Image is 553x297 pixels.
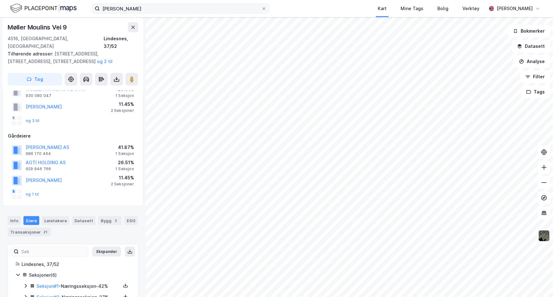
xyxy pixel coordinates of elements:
button: Datasett [512,40,550,53]
div: 1 Seksjon [115,151,134,156]
button: Filter [520,70,550,83]
div: 11.45% [111,174,134,182]
button: Ekspander [92,247,121,257]
button: Analyse [514,55,550,68]
a: Seksjon#1 [36,283,59,289]
div: 930 080 047 [26,93,51,98]
div: Lindesnes, 37/52 [104,35,138,50]
div: Lindesnes, 37/52 [22,261,130,268]
div: Seksjoner ( 6 ) [29,271,130,279]
div: 1 Seksjon [115,93,134,98]
div: Kart [378,5,387,12]
div: Verktøy [462,5,479,12]
div: Eiere [23,216,39,225]
div: - Næringsseksjon - 42% [36,282,121,290]
button: Tag [8,73,62,86]
iframe: Chat Widget [521,267,553,297]
div: [PERSON_NAME] [497,5,533,12]
div: Bolig [437,5,448,12]
div: Datasett [72,216,96,225]
img: logo.f888ab2527a4732fd821a326f86c7f29.svg [10,3,77,14]
div: 26.51% [115,159,134,166]
div: Møller Moulins Vei 9 [8,22,68,32]
input: Søk [19,247,88,256]
div: Transaksjoner [8,228,51,236]
img: 9k= [538,230,550,242]
div: 4516, [GEOGRAPHIC_DATA], [GEOGRAPHIC_DATA] [8,35,104,50]
div: 1 Seksjon [115,166,134,171]
div: [STREET_ADDRESS], [STREET_ADDRESS], [STREET_ADDRESS] [8,50,133,65]
span: Tilhørende adresser: [8,51,55,56]
div: Info [8,216,21,225]
div: 929 946 766 [26,166,51,171]
div: 21 [42,229,48,235]
div: 2 Seksjoner [111,182,134,187]
div: Kontrollprogram for chat [521,267,553,297]
button: Bokmerker [508,25,550,37]
div: 41.87% [115,144,134,151]
div: 986 170 464 [26,151,51,156]
div: ESG [124,216,138,225]
div: Mine Tags [401,5,423,12]
div: Gårdeiere [8,132,138,140]
button: Tags [521,86,550,98]
div: Leietakere [42,216,69,225]
div: Bygg [98,216,122,225]
div: 11.45% [111,100,134,108]
div: 2 [113,217,119,224]
input: Søk på adresse, matrikkel, gårdeiere, leietakere eller personer [100,4,261,13]
div: 2 Seksjoner [111,108,134,113]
